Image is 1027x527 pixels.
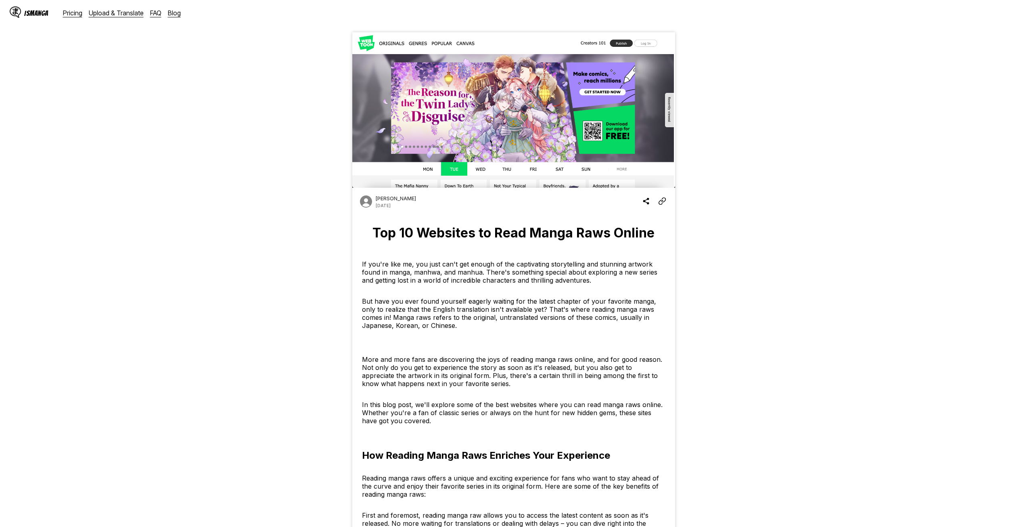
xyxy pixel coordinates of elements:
h1: Top 10 Websites to Read Manga Raws Online [359,225,669,241]
a: Upload & Translate [89,9,144,17]
h2: How Reading Manga Raws Enriches Your Experience [362,438,610,461]
a: FAQ [150,9,161,17]
p: More and more fans are discovering the joys of reading manga raws online, and for good reason. No... [362,355,665,388]
img: Author avatar [359,194,373,209]
p: If you're like me, you just can't get enough of the captivating storytelling and stunning artwork... [362,260,665,284]
p: Date published [376,203,391,208]
div: IsManga [24,9,48,17]
a: Blog [168,9,181,17]
img: Copy Article Link [658,196,666,206]
p: Reading manga raws offers a unique and exciting experience for fans who want to stay ahead of the... [362,474,665,498]
p: But have you ever found yourself eagerly waiting for the latest chapter of your favorite manga, o... [362,297,665,330]
a: Pricing [63,9,82,17]
p: In this blog post, we'll explore some of the best websites where you can read manga raws online. ... [362,401,665,425]
p: Author [376,195,416,202]
a: IsManga LogoIsManga [10,6,63,19]
img: IsManga Logo [10,6,21,18]
img: Share blog [642,196,650,206]
img: Cover [352,32,675,188]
